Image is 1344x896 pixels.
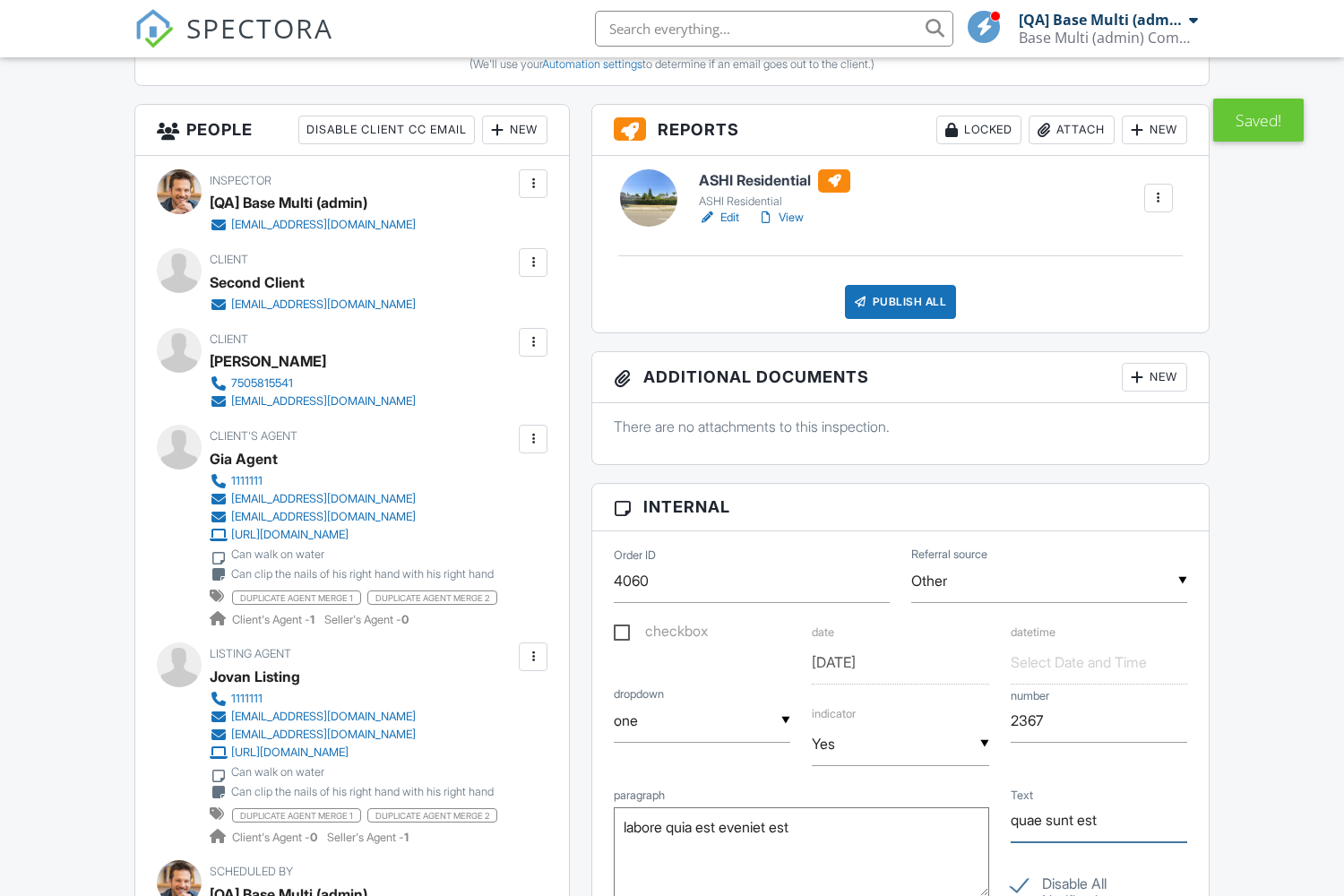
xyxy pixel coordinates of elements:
div: [EMAIL_ADDRESS][DOMAIN_NAME] [231,297,416,312]
input: Select Date [812,641,988,685]
h3: People [135,105,569,156]
span: Client's Agent [210,429,297,443]
a: [EMAIL_ADDRESS][DOMAIN_NAME] [210,216,416,234]
label: dropdown [614,686,664,702]
label: paragraph [614,788,665,804]
h6: ASHI Residential [699,169,850,193]
div: [EMAIL_ADDRESS][DOMAIN_NAME] [231,492,416,506]
a: 1111111 [210,472,494,490]
span: Seller's Agent - [324,613,409,626]
a: [EMAIL_ADDRESS][DOMAIN_NAME] [210,508,494,526]
label: checkbox [614,623,708,645]
div: Locked [936,116,1021,144]
div: Attach [1029,116,1115,144]
div: [PERSON_NAME] [210,348,326,375]
a: [EMAIL_ADDRESS][DOMAIN_NAME] [210,490,494,508]
a: [EMAIL_ADDRESS][DOMAIN_NAME] [210,708,494,726]
label: Referral source [911,547,987,563]
a: [EMAIL_ADDRESS][DOMAIN_NAME] [210,726,494,744]
input: Text [1011,798,1187,842]
div: [EMAIL_ADDRESS][DOMAIN_NAME] [231,710,416,724]
div: Second Client [210,269,305,296]
span: duplicate agent merge 2 [367,808,497,823]
label: datetime [1011,625,1055,639]
div: New [482,116,547,144]
span: Client's Agent - [232,613,317,626]
label: indicator [812,685,988,720]
label: Text [1011,788,1033,804]
div: 1111111 [231,692,263,706]
span: Seller's Agent - [327,831,409,844]
strong: 0 [310,831,317,844]
div: [URL][DOMAIN_NAME] [231,745,349,760]
strong: 1 [310,613,314,626]
div: [URL][DOMAIN_NAME] [231,528,349,542]
div: [EMAIL_ADDRESS][DOMAIN_NAME] [231,394,416,409]
div: Saved! [1213,99,1304,142]
input: number [1011,699,1187,743]
a: [URL][DOMAIN_NAME] [210,526,494,544]
label: number [1011,688,1049,704]
div: [EMAIL_ADDRESS][DOMAIN_NAME] [231,218,416,232]
div: Can walk on water [231,547,324,562]
input: Select Date and Time [1011,641,1187,685]
a: [EMAIL_ADDRESS][DOMAIN_NAME] [210,392,416,410]
span: Client's Agent - [232,831,320,844]
a: ASHI Residential ASHI Residential [699,169,850,209]
a: View [757,209,804,227]
label: date [812,625,834,639]
div: [EMAIL_ADDRESS][DOMAIN_NAME] [231,510,416,524]
div: New [1122,363,1187,392]
div: Can walk on water [231,765,324,780]
div: Can clip the nails of his right hand with his right hand [231,567,494,582]
strong: 1 [404,831,409,844]
span: Scheduled By [210,865,293,878]
div: (We'll use your to determine if an email goes out to the client.) [149,57,1195,72]
input: Search everything... [595,11,953,47]
span: Client [210,253,248,266]
div: New [1122,116,1187,144]
span: duplicate agent merge 1 [232,808,361,823]
h3: Internal [592,484,1209,530]
div: Publish All [845,285,957,319]
div: 7505815541 [231,376,293,391]
span: Inspector [210,174,271,187]
div: Can clip the nails of his right hand with his right hand [231,785,494,799]
div: Disable Client CC Email [298,116,475,144]
a: [EMAIL_ADDRESS][DOMAIN_NAME] [210,296,416,314]
a: Automation settings [542,57,642,71]
p: There are no attachments to this inspection. [614,417,1187,436]
div: 1111111 [231,474,263,488]
div: ASHI Residential [699,194,850,209]
span: SPECTORA [186,9,333,47]
span: Client [210,332,248,346]
a: [URL][DOMAIN_NAME] [210,744,494,762]
a: 1111111 [210,690,494,708]
div: [QA] Base Multi (admin) [1019,11,1185,29]
div: Base Multi (admin) Company [1019,29,1198,47]
a: 7505815541 [210,375,416,392]
span: duplicate agent merge 2 [367,590,497,605]
div: [QA] Base Multi (admin) [210,189,367,216]
span: duplicate agent merge 1 [232,590,361,605]
a: Gia Agent [210,445,278,472]
img: The Best Home Inspection Software - Spectora [134,9,174,48]
a: SPECTORA [134,24,333,62]
div: [EMAIL_ADDRESS][DOMAIN_NAME] [231,728,416,742]
h3: Reports [592,105,1209,156]
a: Jovan Listing [210,663,300,690]
label: Order ID [614,547,656,564]
span: Listing Agent [210,647,291,660]
h3: Additional Documents [592,352,1209,403]
strong: 0 [401,613,409,626]
a: Edit [699,209,739,227]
